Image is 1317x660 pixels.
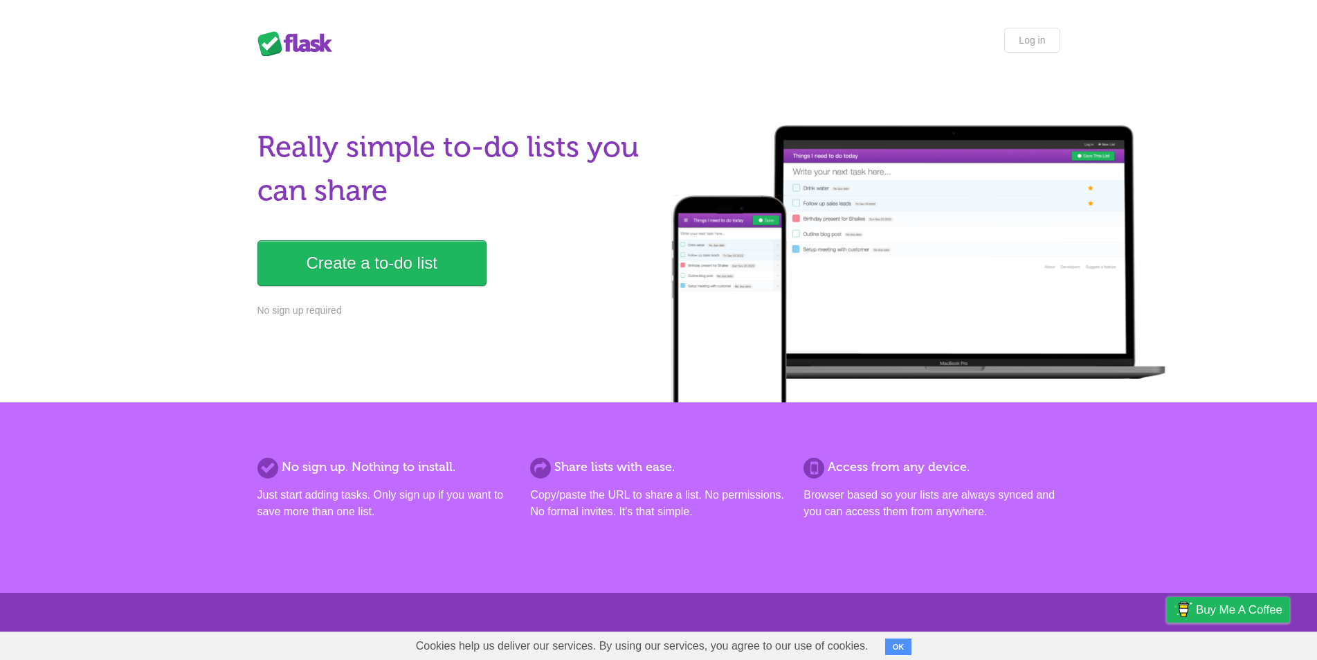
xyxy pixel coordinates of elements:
[1004,28,1060,53] a: Log in
[257,303,651,318] p: No sign up required
[885,639,912,655] button: OK
[530,487,786,520] p: Copy/paste the URL to share a list. No permissions. No formal invites. It's that simple.
[1174,598,1192,621] img: Buy me a coffee
[530,458,786,476] h2: Share lists with ease.
[1196,598,1282,622] span: Buy me a coffee
[803,458,1060,476] h2: Access from any device.
[257,458,514,476] h2: No sign up. Nothing to install.
[257,31,340,56] div: Flask Lists
[1167,597,1289,623] a: Buy me a coffee
[803,487,1060,520] p: Browser based so your lists are always synced and you can access them from anywhere.
[257,240,487,286] a: Create a to-do list
[257,125,651,213] h1: Really simple to-do lists you can share
[402,632,882,660] span: Cookies help us deliver our services. By using our services, you agree to our use of cookies.
[257,487,514,520] p: Just start adding tasks. Only sign up if you want to save more than one list.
